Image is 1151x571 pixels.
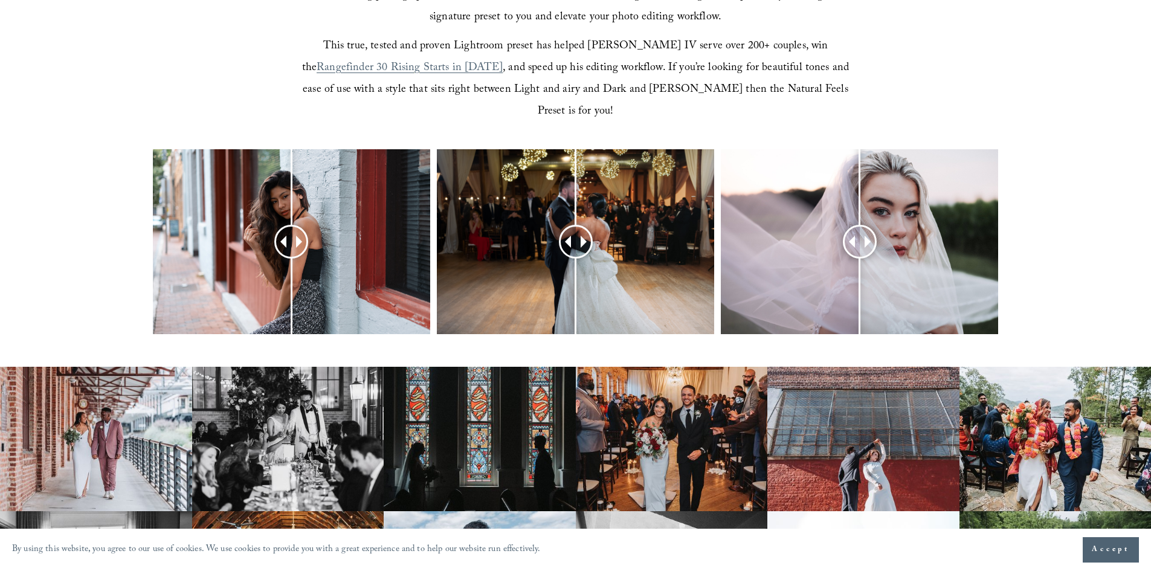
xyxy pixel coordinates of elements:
[317,59,503,78] a: Rangefinder 30 Rising Starts in [DATE]
[12,541,541,559] p: By using this website, you agree to our use of cookies. We use cookies to provide you with a grea...
[303,59,852,121] span: , and speed up his editing workflow. If you’re looking for beautiful tones and ease of use with a...
[767,367,959,511] img: Raleigh wedding photographer couple dance
[1083,537,1139,563] button: Accept
[384,367,576,511] img: Elegant bride and groom first look photography
[192,367,384,511] img: Best Raleigh wedding venue reception toast
[1092,544,1130,556] span: Accept
[302,37,831,78] span: This true, tested and proven Lightroom preset has helped [PERSON_NAME] IV serve over 200+ couples...
[576,367,768,511] img: Rustic Raleigh wedding venue couple down the aisle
